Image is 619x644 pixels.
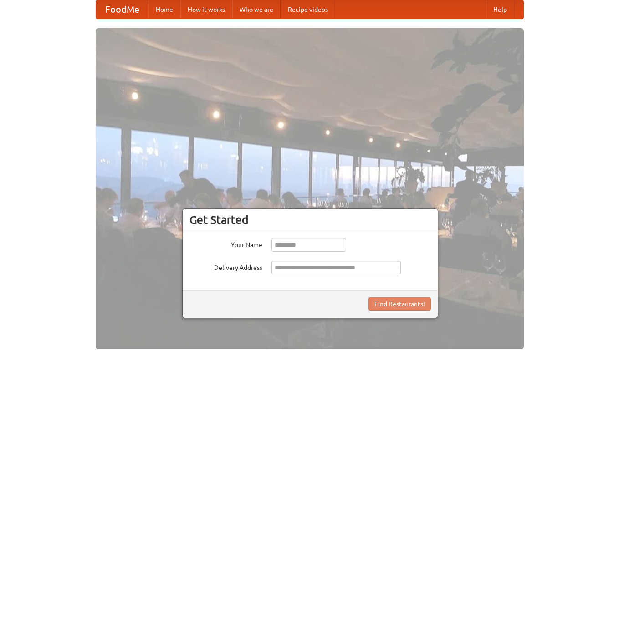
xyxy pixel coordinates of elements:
[281,0,335,19] a: Recipe videos
[189,238,262,249] label: Your Name
[189,213,431,227] h3: Get Started
[232,0,281,19] a: Who we are
[486,0,514,19] a: Help
[96,0,148,19] a: FoodMe
[189,261,262,272] label: Delivery Address
[148,0,180,19] a: Home
[368,297,431,311] button: Find Restaurants!
[180,0,232,19] a: How it works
